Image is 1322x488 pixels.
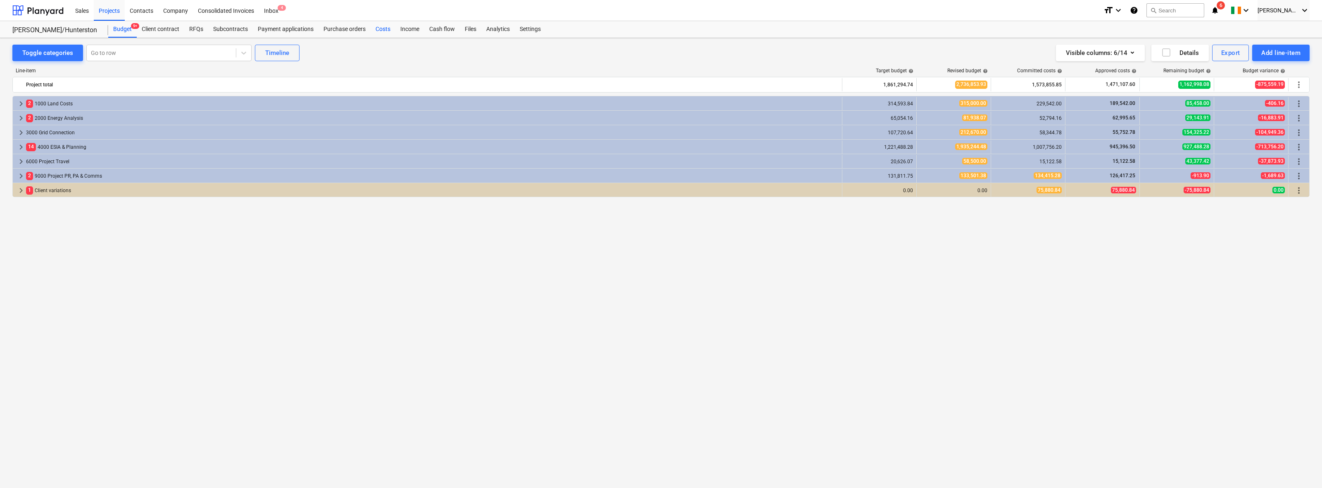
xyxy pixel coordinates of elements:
[1255,143,1285,150] span: -713,756.20
[278,5,286,11] span: 4
[955,81,987,88] span: 2,736,853.93
[959,129,987,136] span: 212,670.00
[994,115,1062,121] div: 52,794.16
[16,128,26,138] span: keyboard_arrow_right
[1034,172,1062,179] span: 134,415.28
[1105,81,1136,88] span: 1,471,107.60
[1191,172,1210,179] span: -913.90
[12,68,843,74] div: Line-item
[319,21,371,38] a: Purchase orders
[1095,68,1137,74] div: Approved costs
[1185,158,1210,164] span: 43,377.42
[994,78,1062,91] div: 1,573,855.85
[876,68,913,74] div: Target budget
[1056,45,1145,61] button: Visible columns:6/14
[184,21,208,38] div: RFQs
[1111,187,1136,193] span: 75,880.84
[1255,81,1285,88] span: -875,559.19
[26,114,33,122] span: 2
[1109,144,1136,150] span: 945,396.50
[1184,187,1210,193] span: -75,880.84
[1294,113,1304,123] span: More actions
[1294,186,1304,195] span: More actions
[1272,187,1285,193] span: 0.00
[1252,45,1310,61] button: Add line-item
[1185,114,1210,121] span: 29,143.91
[846,188,913,193] div: 0.00
[1146,3,1204,17] button: Search
[208,21,253,38] a: Subcontracts
[371,21,395,38] a: Costs
[1217,1,1225,10] span: 6
[26,172,33,180] span: 2
[1185,100,1210,107] span: 85,458.00
[1221,48,1240,58] div: Export
[1204,69,1211,74] span: help
[1294,128,1304,138] span: More actions
[994,159,1062,164] div: 15,122.58
[846,144,913,150] div: 1,221,488.28
[959,100,987,107] span: 315,000.00
[947,68,988,74] div: Revised budget
[16,99,26,109] span: keyboard_arrow_right
[962,114,987,121] span: 81,938.07
[481,21,515,38] div: Analytics
[26,100,33,107] span: 2
[1255,129,1285,136] span: -104,949.36
[460,21,481,38] a: Files
[962,158,987,164] span: 58,500.00
[395,21,424,38] a: Income
[12,26,98,35] div: [PERSON_NAME]/Hunterston
[1182,143,1210,150] span: 927,488.28
[994,144,1062,150] div: 1,007,756.20
[1241,5,1251,15] i: keyboard_arrow_down
[253,21,319,38] a: Payment applications
[515,21,546,38] a: Settings
[16,157,26,167] span: keyboard_arrow_right
[26,140,839,154] div: 4000 ESIA & Planning
[994,130,1062,136] div: 58,344.78
[1211,5,1219,15] i: notifications
[1261,172,1285,179] span: -1,689.63
[1258,7,1299,14] span: [PERSON_NAME]
[846,78,913,91] div: 1,861,294.74
[22,48,73,58] div: Toggle categories
[1294,80,1304,90] span: More actions
[1258,158,1285,164] span: -37,873.93
[955,143,987,150] span: 1,935,244.48
[1112,115,1136,121] span: 62,995.65
[981,69,988,74] span: help
[1281,448,1322,488] div: Chat Widget
[26,169,839,183] div: 9000 Project PR, PA & Comms
[26,155,839,168] div: 6000 Project Travel
[16,113,26,123] span: keyboard_arrow_right
[1261,48,1301,58] div: Add line-item
[1112,158,1136,164] span: 15,122.58
[1294,142,1304,152] span: More actions
[1066,48,1135,58] div: Visible columns : 6/14
[846,115,913,121] div: 65,054.16
[920,188,987,193] div: 0.00
[994,101,1062,107] div: 229,542.00
[131,23,139,29] span: 9+
[1182,129,1210,136] span: 154,325.22
[1112,129,1136,135] span: 55,752.78
[1279,69,1285,74] span: help
[424,21,460,38] a: Cash flow
[1294,171,1304,181] span: More actions
[1113,5,1123,15] i: keyboard_arrow_down
[907,69,913,74] span: help
[265,48,289,58] div: Timeline
[1178,81,1210,88] span: 1,162,998.08
[26,112,839,125] div: 2000 Energy Analysis
[137,21,184,38] a: Client contract
[1163,68,1211,74] div: Remaining budget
